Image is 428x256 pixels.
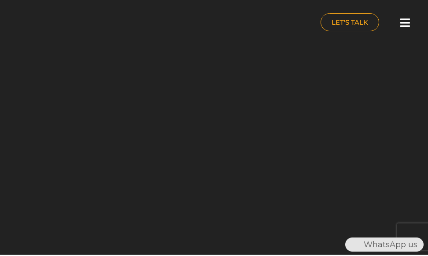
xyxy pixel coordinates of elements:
[4,4,78,43] img: nuance-qatar_logo
[346,237,360,252] img: WhatsApp
[332,19,368,26] span: LET'S TALK
[345,237,424,252] div: WhatsApp us
[321,13,379,31] a: LET'S TALK
[345,240,424,249] a: WhatsAppWhatsApp us
[4,4,210,43] a: nuance-qatar_logo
